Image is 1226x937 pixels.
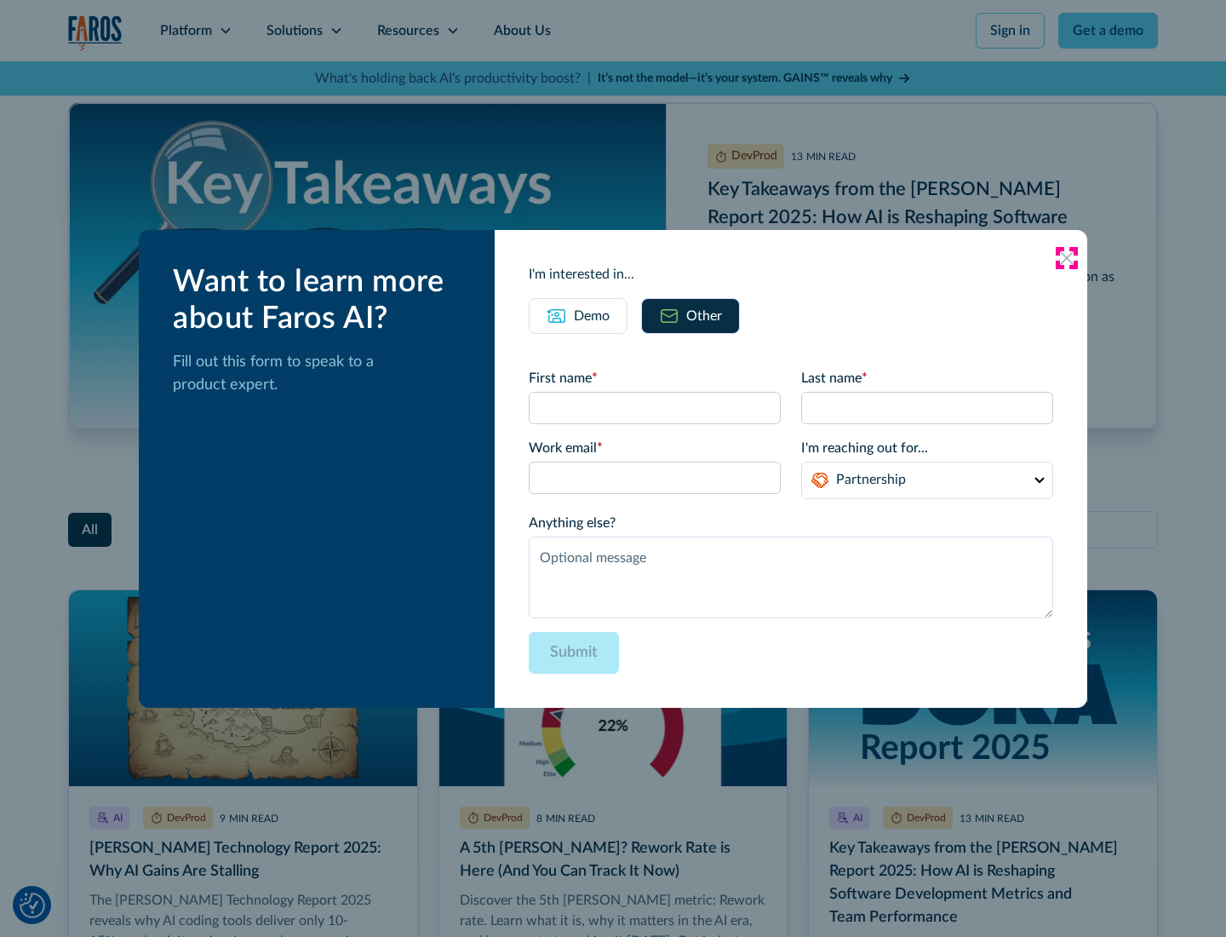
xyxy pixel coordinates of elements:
label: Work email [529,438,781,458]
label: Anything else? [529,513,1053,533]
input: Submit [529,632,619,674]
div: Demo [574,306,610,326]
label: I'm reaching out for... [801,438,1053,458]
div: Other [686,306,722,326]
p: Fill out this form to speak to a product expert. [173,351,467,397]
label: First name [529,368,781,388]
form: Email Form [529,368,1053,674]
div: Want to learn more about Faros AI? [173,264,467,337]
label: Last name [801,368,1053,388]
div: I'm interested in... [529,264,1053,285]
